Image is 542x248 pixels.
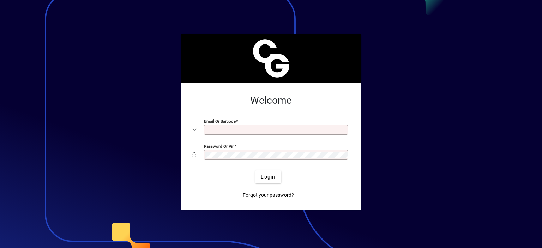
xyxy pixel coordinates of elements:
[204,119,236,124] mat-label: Email or Barcode
[255,170,281,183] button: Login
[261,173,275,181] span: Login
[192,95,350,107] h2: Welcome
[204,144,234,149] mat-label: Password or Pin
[240,189,297,201] a: Forgot your password?
[243,192,294,199] span: Forgot your password?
